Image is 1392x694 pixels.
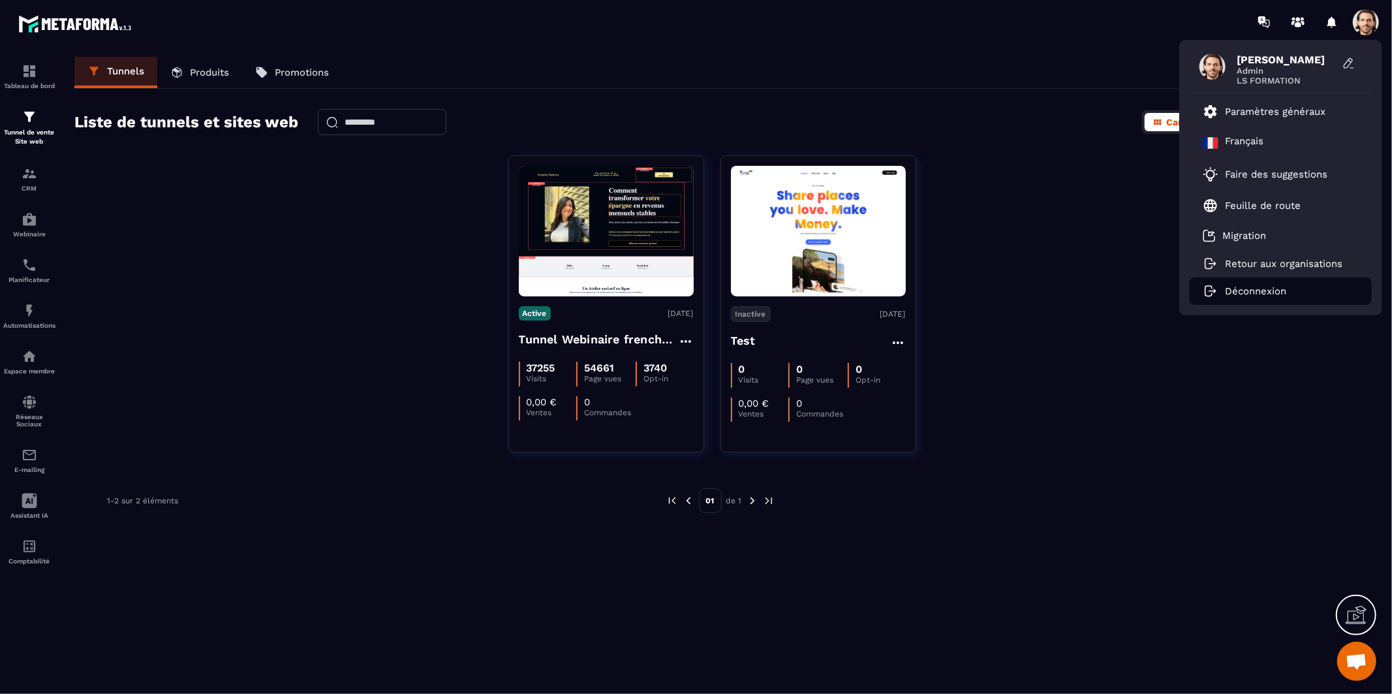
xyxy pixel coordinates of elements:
[519,166,694,296] img: image
[1203,258,1342,270] a: Retour aux organisations
[3,339,55,385] a: automationsautomationsEspace membre
[3,99,55,156] a: formationformationTunnel de vente Site web
[22,394,37,410] img: social-network
[3,466,55,473] p: E-mailing
[584,362,614,374] p: 54661
[1225,285,1286,297] p: Déconnexion
[666,495,678,507] img: prev
[107,65,144,77] p: Tunnels
[190,67,229,78] p: Produits
[18,12,136,36] img: logo
[726,496,742,506] p: de 1
[643,362,667,374] p: 3740
[763,495,775,507] img: next
[739,363,745,375] p: 0
[3,322,55,329] p: Automatisations
[856,363,862,375] p: 0
[3,483,55,529] a: Assistant IA
[275,67,329,78] p: Promotions
[519,306,551,321] p: Active
[3,202,55,247] a: automationsautomationsWebinaire
[22,63,37,79] img: formation
[3,437,55,483] a: emailemailE-mailing
[3,156,55,202] a: formationformationCRM
[22,349,37,364] img: automations
[22,166,37,181] img: formation
[3,558,55,565] p: Comptabilité
[1166,117,1191,127] span: Carte
[157,57,242,88] a: Produits
[1203,229,1266,242] a: Migration
[527,362,555,374] p: 37255
[699,488,722,513] p: 01
[1225,200,1301,212] p: Feuille de route
[747,495,758,507] img: next
[796,409,846,418] p: Commandes
[3,413,55,428] p: Réseaux Sociaux
[3,128,55,146] p: Tunnel de vente Site web
[1203,104,1325,119] a: Paramètres généraux
[527,374,576,383] p: Visits
[107,496,178,505] p: 1-2 sur 2 éléments
[3,247,55,293] a: schedulerschedulerPlanificateur
[880,309,906,319] p: [DATE]
[1203,166,1342,182] a: Faire des suggestions
[1337,642,1376,681] div: Mở cuộc trò chuyện
[3,276,55,283] p: Planificateur
[796,363,803,375] p: 0
[584,396,590,408] p: 0
[731,332,756,350] h4: Test
[22,303,37,319] img: automations
[22,109,37,125] img: formation
[796,375,848,385] p: Page vues
[3,368,55,375] p: Espace membre
[3,230,55,238] p: Webinaire
[1237,76,1335,86] span: LS FORMATION
[1203,198,1301,213] a: Feuille de route
[668,309,694,318] p: [DATE]
[1222,230,1266,242] p: Migration
[643,374,693,383] p: Opt-in
[1237,66,1335,76] span: Admin
[584,408,634,417] p: Commandes
[527,408,576,417] p: Ventes
[242,57,342,88] a: Promotions
[683,495,694,507] img: prev
[739,375,788,385] p: Visits
[1225,168,1327,180] p: Faire des suggestions
[731,306,771,322] p: Inactive
[3,512,55,519] p: Assistant IA
[731,170,906,293] img: image
[1225,135,1263,151] p: Français
[584,374,636,383] p: Page vues
[796,398,802,409] p: 0
[74,109,298,135] h2: Liste de tunnels et sites web
[3,385,55,437] a: social-networksocial-networkRéseaux Sociaux
[1145,113,1199,131] button: Carte
[739,398,769,409] p: 0,00 €
[519,330,678,349] h4: Tunnel Webinaire frenchy partners
[22,539,37,554] img: accountant
[1225,106,1325,118] p: Paramètres généraux
[3,54,55,99] a: formationformationTableau de bord
[856,375,905,385] p: Opt-in
[3,293,55,339] a: automationsautomationsAutomatisations
[3,529,55,575] a: accountantaccountantComptabilité
[22,257,37,273] img: scheduler
[22,212,37,227] img: automations
[527,396,557,408] p: 0,00 €
[739,409,788,418] p: Ventes
[1225,258,1342,270] p: Retour aux organisations
[3,82,55,89] p: Tableau de bord
[74,57,157,88] a: Tunnels
[22,447,37,463] img: email
[1237,54,1335,66] span: [PERSON_NAME]
[3,185,55,192] p: CRM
